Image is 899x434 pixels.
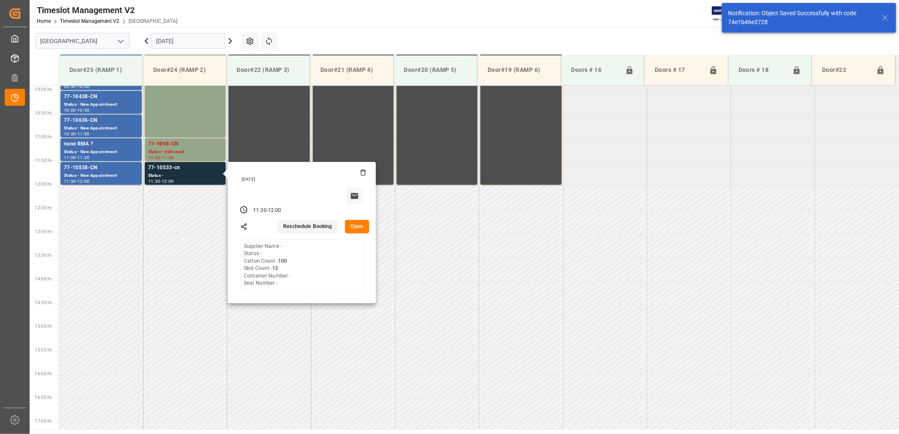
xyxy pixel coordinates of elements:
[148,164,222,172] div: 77-10533-cn
[712,6,741,21] img: Exertis%20JAM%20-%20Email%20Logo.jpg_1722504956.jpg
[735,62,789,78] div: Doors # 18
[35,87,52,92] span: 10:00 Hr
[77,156,90,159] div: 11:30
[244,243,290,287] div: Supplier Name - Status - Carton Count - Skid Count - Container Number - Seal Number -
[76,156,77,159] div: -
[76,132,77,136] div: -
[76,85,77,88] div: -
[148,156,160,159] div: 11:00
[64,108,76,112] div: 10:00
[317,62,387,78] div: Door#21 (RAMP 4)
[64,101,138,108] div: Status - New Appointment
[64,93,138,101] div: 77-10438-CN
[234,62,303,78] div: Door#22 (RAMP 3)
[160,156,162,159] div: -
[160,179,162,183] div: -
[345,220,370,233] button: Open
[35,348,52,352] span: 15:30 Hr
[64,140,138,148] div: none RMA ?
[568,62,622,78] div: Doors # 16
[35,111,52,115] span: 10:30 Hr
[35,253,52,258] span: 13:30 Hr
[114,35,127,48] button: open menu
[148,179,160,183] div: 11:30
[60,18,119,24] a: Timeslot Management V2
[66,62,136,78] div: Door#25 (RAMP 1)
[148,148,222,156] div: Status - Delivered
[253,207,267,214] div: 11:30
[401,62,471,78] div: Door#20 (RAMP 5)
[35,229,52,234] span: 13:00 Hr
[278,258,287,264] b: 100
[162,179,174,183] div: 12:00
[37,4,177,16] div: Timeslot Management V2
[36,33,130,49] input: Type to search/select
[76,179,77,183] div: -
[35,371,52,376] span: 16:00 Hr
[77,132,90,136] div: 11:00
[76,108,77,112] div: -
[239,176,367,182] div: [DATE]
[35,158,52,163] span: 11:30 Hr
[64,148,138,156] div: Status - New Appointment
[819,62,873,78] div: Door#23
[35,395,52,400] span: 16:30 Hr
[651,62,706,78] div: Doors # 17
[272,265,278,271] b: 12
[64,164,138,172] div: 77-10538-CN
[35,135,52,139] span: 11:00 Hr
[35,206,52,210] span: 12:30 Hr
[152,33,225,49] input: DD.MM.YYYY
[268,207,281,214] div: 12:00
[277,220,338,233] button: Reschedule Booking
[162,156,174,159] div: 11:30
[35,182,52,187] span: 12:00 Hr
[64,172,138,179] div: Status - New Appointment
[64,116,138,125] div: 77-10636-CN
[77,179,90,183] div: 12:00
[150,62,220,78] div: Door#24 (RAMP 2)
[64,132,76,136] div: 10:30
[35,300,52,305] span: 14:30 Hr
[267,207,268,214] div: -
[35,277,52,281] span: 14:00 Hr
[148,140,222,148] div: 77-9898-CN
[64,156,76,159] div: 11:00
[148,172,222,179] div: Status -
[37,18,51,24] a: Home
[64,125,138,132] div: Status - New Appointment
[35,419,52,423] span: 17:00 Hr
[484,62,554,78] div: Door#19 (RAMP 6)
[728,9,874,27] div: Notification: Object Saved Successfully with code 74e1b46e3728
[77,85,90,88] div: 10:00
[64,179,76,183] div: 11:30
[64,85,76,88] div: 09:30
[35,324,52,329] span: 15:00 Hr
[77,108,90,112] div: 10:30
